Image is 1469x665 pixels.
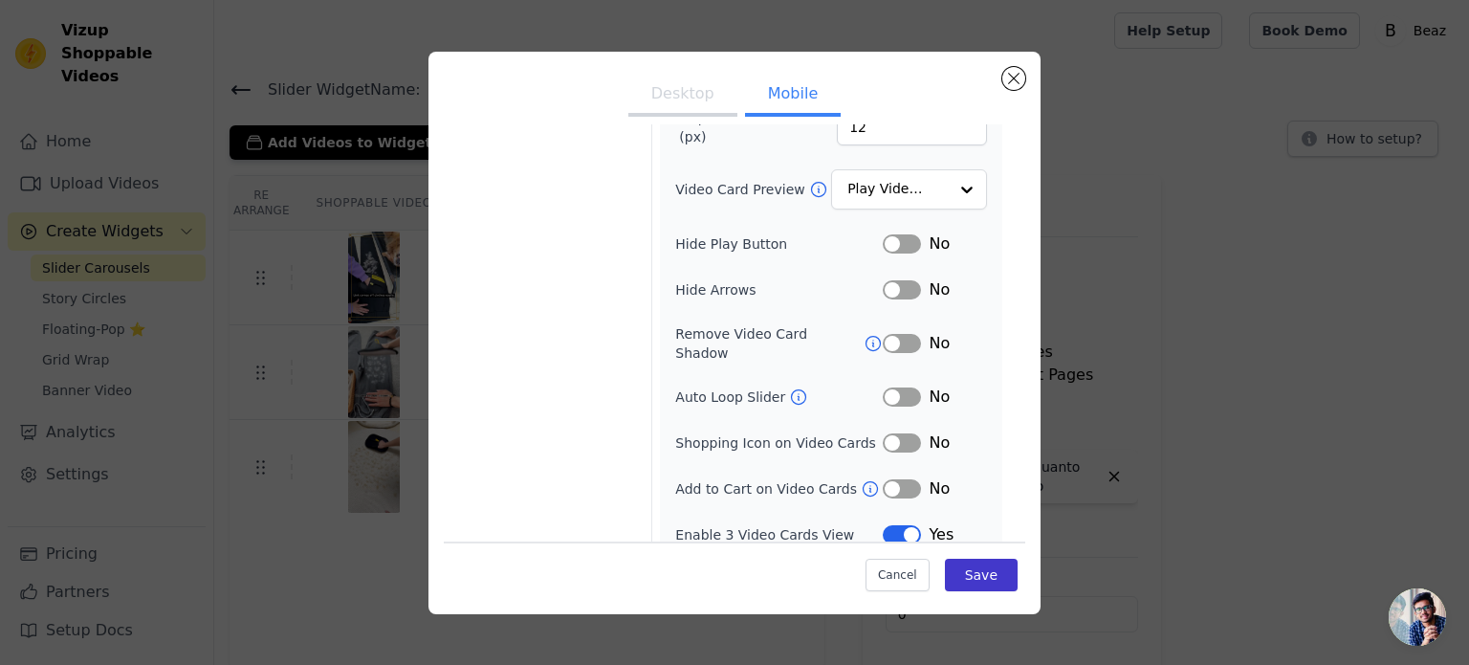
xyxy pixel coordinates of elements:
button: Desktop [628,75,737,117]
span: Yes [929,523,954,546]
span: No [929,332,950,355]
button: Cancel [866,559,930,591]
span: No [929,233,950,255]
span: No [929,432,950,454]
span: No [929,278,950,301]
div: Aprire la chat [1389,588,1446,646]
label: Hide Play Button [675,234,883,254]
button: Save [945,559,1018,591]
label: Gap Between Cards (px) [679,108,837,146]
label: Hide Arrows [675,280,883,299]
span: No [929,386,950,409]
button: Mobile [745,75,841,117]
label: Auto Loop Slider [675,388,789,407]
label: Enable 3 Video Cards View [675,525,883,544]
button: Close modal [1002,67,1025,90]
label: Video Card Preview [675,180,808,199]
label: Shopping Icon on Video Cards [675,433,876,453]
label: Remove Video Card Shadow [675,324,864,363]
label: Add to Cart on Video Cards [675,479,861,499]
span: No [929,477,950,500]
